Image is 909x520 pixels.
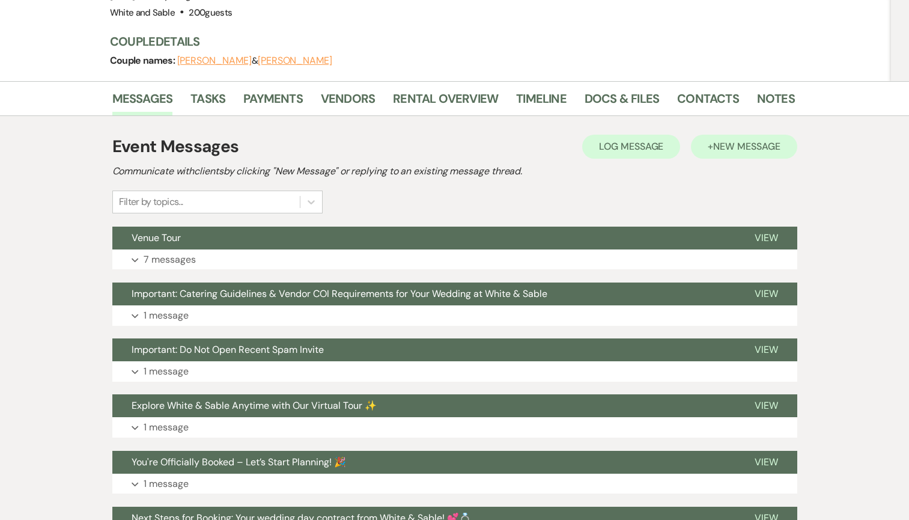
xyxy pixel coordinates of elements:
[110,7,175,19] span: White and Sable
[735,283,797,305] button: View
[735,394,797,417] button: View
[112,164,797,179] h2: Communicate with clients by clicking "New Message" or replying to an existing message thread.
[110,54,177,67] span: Couple names:
[144,420,189,435] p: 1 message
[132,343,324,356] span: Important: Do Not Open Recent Spam Invite
[755,456,778,468] span: View
[516,89,567,115] a: Timeline
[755,343,778,356] span: View
[112,338,735,361] button: Important: Do Not Open Recent Spam Invite
[112,474,797,494] button: 1 message
[677,89,739,115] a: Contacts
[144,252,196,268] p: 7 messages
[132,456,346,468] span: You're Officially Booked – Let’s Start Planning! 🎉
[112,417,797,438] button: 1 message
[757,89,795,115] a: Notes
[585,89,659,115] a: Docs & Files
[735,227,797,249] button: View
[112,394,735,417] button: Explore White & Sable Anytime with Our Virtual Tour ✨
[321,89,375,115] a: Vendors
[144,364,189,379] p: 1 message
[112,451,735,474] button: You're Officially Booked – Let’s Start Planning! 🎉
[132,287,547,300] span: Important: Catering Guidelines & Vendor COI Requirements for Your Wedding at White & Sable
[755,399,778,412] span: View
[755,231,778,244] span: View
[112,227,735,249] button: Venue Tour
[132,399,377,412] span: Explore White & Sable Anytime with Our Virtual Tour ✨
[190,89,225,115] a: Tasks
[189,7,232,19] span: 200 guests
[735,451,797,474] button: View
[112,249,797,270] button: 7 messages
[119,195,183,209] div: Filter by topics...
[112,134,239,159] h1: Event Messages
[112,305,797,326] button: 1 message
[177,55,332,67] span: &
[243,89,303,115] a: Payments
[393,89,498,115] a: Rental Overview
[582,135,680,159] button: Log Message
[110,33,783,50] h3: Couple Details
[258,56,332,66] button: [PERSON_NAME]
[144,308,189,323] p: 1 message
[112,361,797,382] button: 1 message
[112,283,735,305] button: Important: Catering Guidelines & Vendor COI Requirements for Your Wedding at White & Sable
[691,135,797,159] button: +New Message
[144,476,189,492] p: 1 message
[599,140,663,153] span: Log Message
[713,140,780,153] span: New Message
[735,338,797,361] button: View
[755,287,778,300] span: View
[132,231,181,244] span: Venue Tour
[112,89,173,115] a: Messages
[177,56,252,66] button: [PERSON_NAME]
